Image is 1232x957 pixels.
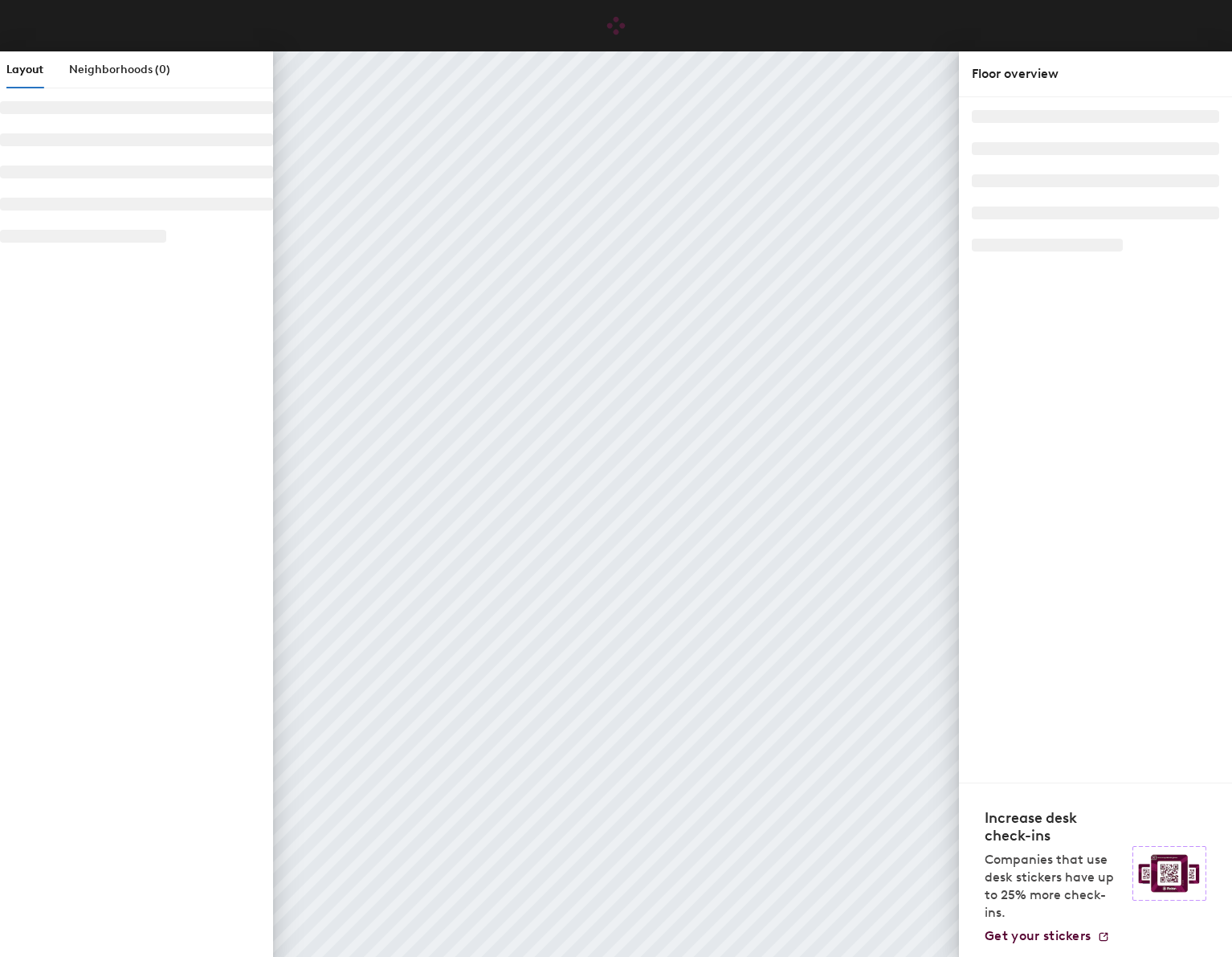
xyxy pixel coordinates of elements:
[1132,846,1206,901] img: Sticker logo
[6,63,43,76] span: Layout
[985,851,1123,922] p: Companies that use desk stickers have up to 25% more check-ins.
[972,64,1219,84] div: Floor overview
[69,63,170,76] span: Neighborhoods (0)
[985,809,1123,845] h4: Increase desk check-ins
[985,928,1091,943] span: Get your stickers
[985,928,1110,944] a: Get your stickers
